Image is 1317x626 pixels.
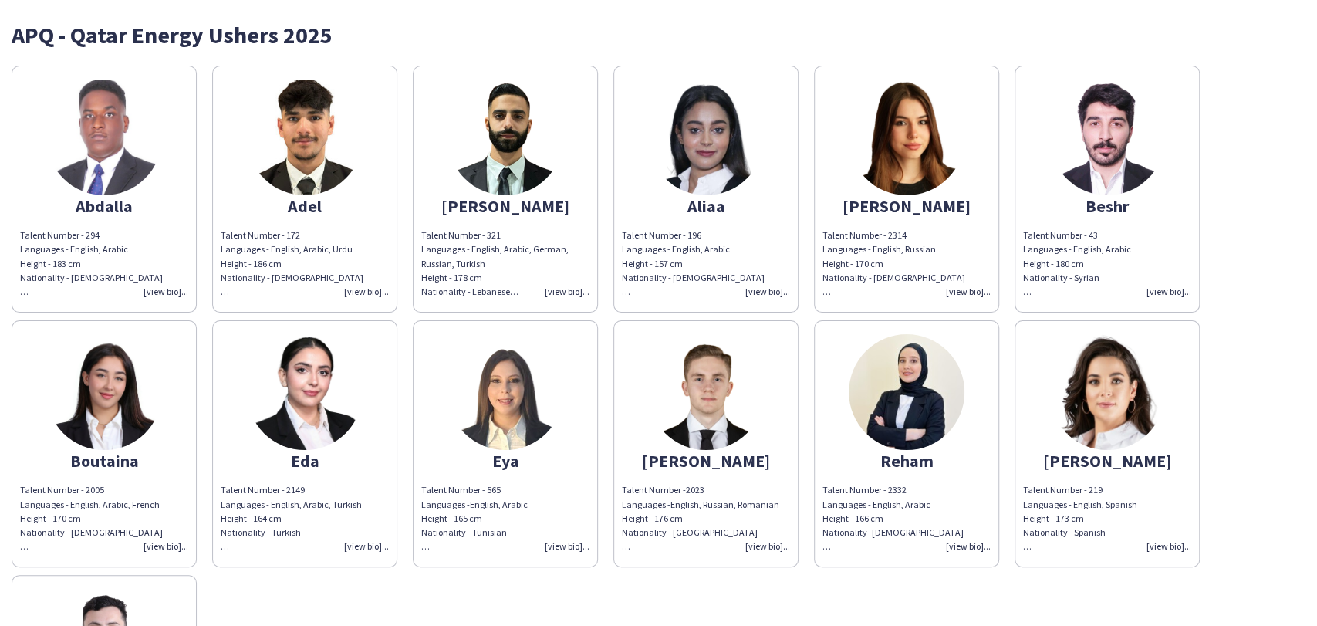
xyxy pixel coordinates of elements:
[247,334,363,450] img: thumb-e1438d06-3729-40c7-a654-10c929cb22c5.png
[822,484,930,538] span: Talent Number - 2332 Languages - English, Arabic Height - 166 cm Nationality -
[648,334,764,450] img: thumb-ec3047b5-4fb5-48fc-a1c0-6fc59cbcdf6c.png
[20,272,163,283] span: Nationality - [DEMOGRAPHIC_DATA]
[421,526,589,553] div: Nationality - Tunisian
[1049,334,1165,450] img: thumb-4597d15d-2efd-424b-afc5-2d5196827ed2.png
[221,199,389,213] div: Adel
[221,229,300,241] span: Talent Number - 172
[1023,199,1191,213] div: Beshr
[622,229,765,297] span: Talent Number - 196 Languages - English, Arabic Height - 157 cm Nationality - [DEMOGRAPHIC_DATA]
[20,243,128,255] span: Languages - English, Arabic
[1023,454,1191,468] div: [PERSON_NAME]
[221,499,362,510] span: Languages - English, Arabic, Turkish
[447,334,563,450] img: thumb-20999c56-5060-4333-9661-14787d279a62.png
[46,334,162,450] img: thumb-e4113425-5afa-4119-9bfc-ab93567e8ec3.png
[20,454,188,468] div: Boutaina
[247,80,363,195] img: thumb-6665b35a09934.jpeg
[221,483,389,497] div: Talent Number - 2149
[221,513,282,524] span: Height - 164 cm
[221,243,353,269] span: Languages - English, Arabic, Urdu Height - 186 cm
[822,454,991,468] div: Reham
[20,199,188,213] div: Abdalla
[622,454,790,468] div: [PERSON_NAME]
[20,229,100,241] span: Talent Number - 294
[221,454,389,468] div: Eda
[822,229,907,241] span: Talent Number - 2314
[421,229,569,297] span: Talent Number - 321 Languages - English, Arabic, German, Russian, Turkish Height - 178 cm Nationa...
[20,258,81,269] span: Height - 183 cm
[470,499,528,510] span: English, Arabic
[1049,80,1165,195] img: thumb-76f2cc35-27c9-4841-ba5a-f65f1dcadd36.png
[849,80,964,195] img: thumb-b083d176-5831-489b-b25d-683b51895855.png
[20,483,188,497] div: Talent Number - 2005
[221,272,363,283] span: Nationality - [DEMOGRAPHIC_DATA]
[872,526,964,538] span: [DEMOGRAPHIC_DATA]
[622,199,790,213] div: Aliaa
[447,80,563,195] img: thumb-496e2a89-a99d-47c4-93e3-aa2961131a26.png
[622,484,779,552] span: Talent Number -2023 Languages -English, Russian, Romanian Height - 176 cm Nationality - [GEOGRAPH...
[849,334,964,450] img: thumb-68b58ad91a3d3.jpeg
[20,499,163,553] span: Languages - English, Arabic, French Height - 170 cm Nationality - [DEMOGRAPHIC_DATA]
[421,513,482,524] span: Height - 165 cm
[822,243,965,297] span: Languages - English, Russian Height - 170 cm Nationality - [DEMOGRAPHIC_DATA]
[221,526,301,538] span: Nationality - Turkish
[421,454,589,468] div: Eya
[822,199,991,213] div: [PERSON_NAME]
[1023,484,1137,552] span: Talent Number - 219 Languages - English, Spanish Height - 173 cm Nationality - Spanish
[648,80,764,195] img: thumb-0d4337e6-1892-4017-a1cd-84c876770e08.png
[421,199,589,213] div: [PERSON_NAME]
[46,80,162,195] img: thumb-e61f9c85-7fd5-47f9-b524-67d8794aca7f.png
[421,484,501,509] span: Talent Number - 565 Languages -
[12,23,1305,46] div: APQ - Qatar Energy Ushers 2025
[1023,229,1131,297] span: Talent Number - 43 Languages - English, Arabic Height - 180 cm Nationality - Syrian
